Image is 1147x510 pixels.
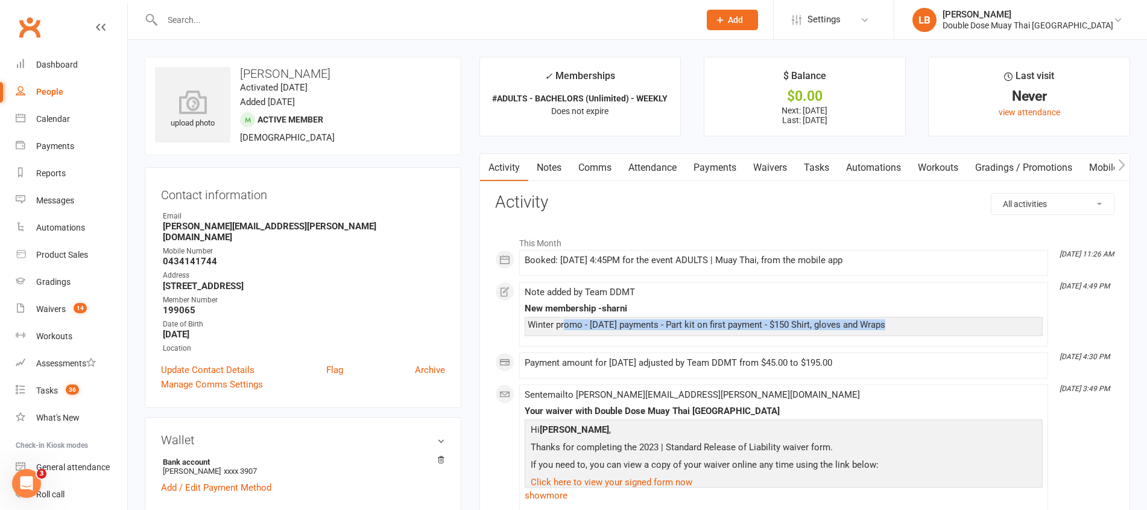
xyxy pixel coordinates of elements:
[163,221,445,243] strong: [PERSON_NAME][EMAIL_ADDRESS][PERSON_NAME][DOMAIN_NAME]
[16,78,127,106] a: People
[540,424,609,435] strong: [PERSON_NAME]
[16,106,127,133] a: Calendar
[545,68,615,91] div: Memberships
[37,469,46,479] span: 3
[326,363,343,377] a: Flag
[36,223,85,232] div: Automations
[1060,282,1110,290] i: [DATE] 4:49 PM
[16,133,127,160] a: Payments
[528,154,570,182] a: Notes
[66,384,79,395] span: 36
[728,15,743,25] span: Add
[163,270,445,281] div: Address
[36,168,66,178] div: Reports
[16,269,127,296] a: Gradings
[495,193,1114,212] h3: Activity
[16,377,127,404] a: Tasks 36
[163,329,445,340] strong: [DATE]
[36,196,74,205] div: Messages
[36,87,63,97] div: People
[36,250,88,260] div: Product Sales
[525,487,1043,504] a: show more
[159,11,691,28] input: Search...
[240,97,295,107] time: Added [DATE]
[36,462,110,472] div: General attendance
[528,457,1040,475] p: If you need to, you can view a copy of your waiver online any time using the link below:
[495,231,1114,250] li: This Month
[16,160,127,187] a: Reports
[163,281,445,292] strong: [STREET_ADDRESS]
[36,114,70,124] div: Calendar
[16,241,127,269] a: Product Sales
[525,287,1043,298] div: Note added by Team DDMT
[36,141,74,151] div: Payments
[1060,352,1110,361] i: [DATE] 4:30 PM
[36,331,72,341] div: Workouts
[161,377,263,392] a: Manage Comms Settings
[715,90,894,103] div: $0.00
[16,454,127,481] a: General attendance kiosk mode
[240,132,335,143] span: [DEMOGRAPHIC_DATA]
[16,51,127,78] a: Dashboard
[161,363,254,377] a: Update Contact Details
[161,183,445,202] h3: Contact information
[525,255,1043,266] div: Booked: [DATE] 4:45PM for the event ADULTS | Muay Thai, from the mobile app
[492,94,668,103] strong: #ADULTS - BACHELORS (Unlimited) - WEEKLY
[570,154,620,182] a: Comms
[16,350,127,377] a: Assessments
[16,404,127,432] a: What's New
[531,477,692,488] a: Click here to view your signed form now
[161,480,271,495] a: Add / Edit Payment Method
[36,413,80,422] div: What's New
[16,214,127,241] a: Automations
[163,319,445,330] div: Date of Birth
[912,8,937,32] div: LB
[74,303,87,313] span: 14
[36,386,58,395] div: Tasks
[240,82,308,93] time: Activated [DATE]
[795,154,838,182] a: Tasks
[943,9,1113,20] div: [PERSON_NAME]
[16,296,127,323] a: Waivers 14
[36,277,71,287] div: Gradings
[551,106,608,116] span: Does not expire
[967,154,1081,182] a: Gradings / Promotions
[1060,250,1114,258] i: [DATE] 11:26 AM
[909,154,967,182] a: Workouts
[715,106,894,125] p: Next: [DATE] Last: [DATE]
[999,107,1060,117] a: view attendance
[528,422,1040,440] p: Hi ,
[685,154,745,182] a: Payments
[940,90,1119,103] div: Never
[620,154,685,182] a: Attendance
[807,6,841,33] span: Settings
[161,433,445,447] h3: Wallet
[224,467,257,476] span: xxxx 3907
[525,406,1043,416] div: Your waiver with Double Dose Muay Thai [GEOGRAPHIC_DATA]
[155,67,451,80] h3: [PERSON_NAME]
[14,12,45,42] a: Clubworx
[163,211,445,222] div: Email
[258,115,323,124] span: Active member
[415,363,445,377] a: Archive
[528,320,1040,330] div: Winter promo - [DATE] payments - Part kit on first payment - $150 Shirt, gloves and Wraps
[838,154,909,182] a: Automations
[745,154,795,182] a: Waivers
[36,304,66,314] div: Waivers
[545,71,552,82] i: ✓
[36,359,96,368] div: Assessments
[16,323,127,350] a: Workouts
[163,305,445,316] strong: 199065
[36,489,65,499] div: Roll call
[163,457,439,467] strong: Bank account
[1060,384,1110,393] i: [DATE] 3:49 PM
[163,295,445,306] div: Member Number
[163,246,445,257] div: Mobile Number
[36,60,78,69] div: Dashboard
[12,469,41,498] iframe: Intercom live chat
[707,10,758,30] button: Add
[161,456,445,477] li: [PERSON_NAME]
[163,343,445,354] div: Location
[525,389,860,400] span: Sent email to [PERSON_NAME][EMAIL_ADDRESS][PERSON_NAME][DOMAIN_NAME]
[525,304,1043,314] div: New membership -sharni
